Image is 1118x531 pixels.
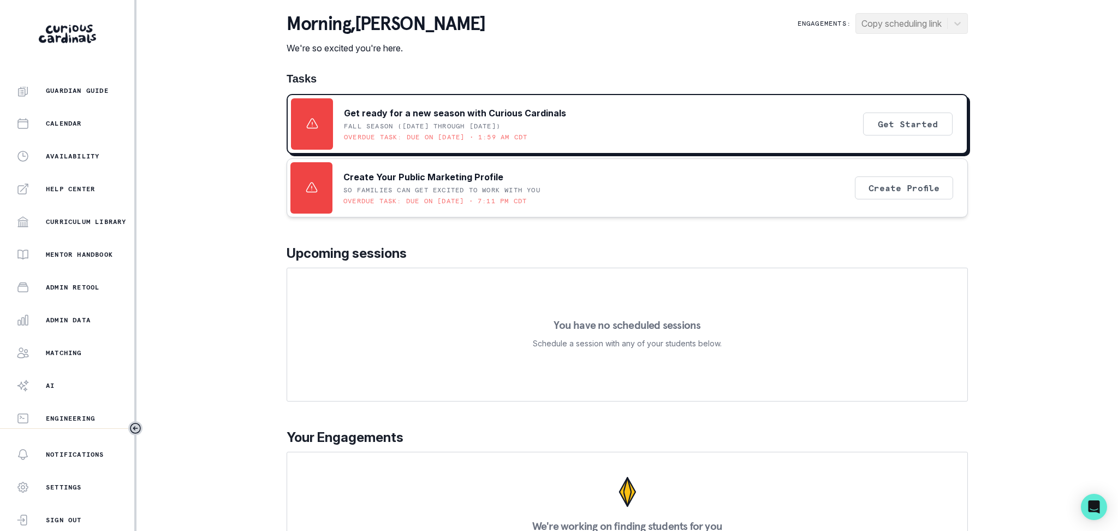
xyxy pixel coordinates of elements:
[46,217,127,226] p: Curriculum Library
[344,122,501,131] p: Fall Season ([DATE] through [DATE])
[46,283,99,292] p: Admin Retool
[344,107,566,120] p: Get ready for a new season with Curious Cardinals
[1081,494,1107,520] div: Open Intercom Messenger
[46,86,109,95] p: Guardian Guide
[343,186,540,194] p: SO FAMILIES CAN GET EXCITED TO WORK WITH YOU
[287,72,968,85] h1: Tasks
[46,516,82,524] p: Sign Out
[287,428,968,447] p: Your Engagements
[287,13,485,35] p: morning , [PERSON_NAME]
[343,197,527,205] p: Overdue task: Due on [DATE] • 7:11 PM CDT
[287,244,968,263] p: Upcoming sessions
[533,337,722,350] p: Schedule a session with any of your students below.
[798,19,851,28] p: Engagements:
[46,119,82,128] p: Calendar
[46,349,82,357] p: Matching
[128,421,142,435] button: Toggle sidebar
[863,113,953,135] button: Get Started
[344,133,527,141] p: Overdue task: Due on [DATE] • 1:59 AM CDT
[39,25,96,43] img: Curious Cardinals Logo
[46,250,113,259] p: Mentor Handbook
[46,450,104,459] p: Notifications
[343,170,503,184] p: Create Your Public Marketing Profile
[46,483,82,492] p: Settings
[46,152,99,161] p: Availability
[287,42,485,55] p: We're so excited you're here.
[46,414,95,423] p: Engineering
[46,185,95,193] p: Help Center
[46,316,91,324] p: Admin Data
[855,176,953,199] button: Create Profile
[554,320,700,331] p: You have no scheduled sessions
[46,381,55,390] p: AI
